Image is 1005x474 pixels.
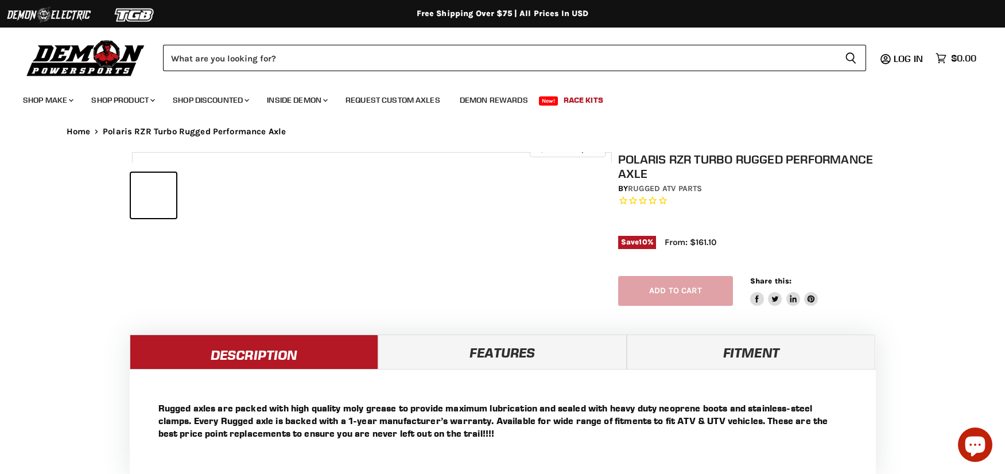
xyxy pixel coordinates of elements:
[954,428,996,465] inbox-online-store-chat: Shopify online store chat
[44,127,962,137] nav: Breadcrumbs
[83,88,162,112] a: Shop Product
[163,45,836,71] input: Search
[555,88,612,112] a: Race Kits
[888,53,930,64] a: Log in
[628,184,702,193] a: Rugged ATV Parts
[618,195,880,207] span: Rated 0.0 out of 5 stars 0 reviews
[378,335,627,369] a: Features
[23,37,149,78] img: Demon Powersports
[67,127,91,137] a: Home
[618,236,656,248] span: Save %
[665,237,716,247] span: From: $161.10
[894,53,923,64] span: Log in
[130,335,378,369] a: Description
[337,88,449,112] a: Request Custom Axles
[451,88,537,112] a: Demon Rewards
[92,4,178,26] img: TGB Logo 2
[14,88,80,112] a: Shop Make
[618,152,880,181] h1: Polaris RZR Turbo Rugged Performance Axle
[618,182,880,195] div: by
[6,4,92,26] img: Demon Electric Logo 2
[539,96,558,106] span: New!
[14,84,973,112] ul: Main menu
[930,50,982,67] a: $0.00
[158,402,847,440] p: Rugged axles are packed with high quality moly grease to provide maximum lubrication and sealed w...
[103,127,286,137] span: Polaris RZR Turbo Rugged Performance Axle
[536,145,599,153] span: Click to expand
[44,9,962,19] div: Free Shipping Over $75 | All Prices In USD
[750,277,791,285] span: Share this:
[639,238,647,246] span: 10
[258,88,335,112] a: Inside Demon
[951,53,976,64] span: $0.00
[836,45,866,71] button: Search
[164,88,256,112] a: Shop Discounted
[750,276,818,306] aside: Share this:
[163,45,866,71] form: Product
[627,335,875,369] a: Fitment
[131,173,176,218] button: IMAGE thumbnail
